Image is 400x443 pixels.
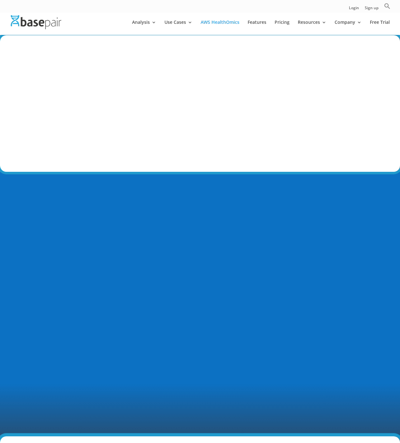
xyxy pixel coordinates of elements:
[164,20,192,35] a: Use Cases
[11,15,61,29] img: Basepair
[349,6,359,13] a: Login
[298,20,326,35] a: Resources
[275,20,290,35] a: Pricing
[201,20,239,35] a: AWS HealthOmics
[370,20,390,35] a: Free Trial
[365,6,378,13] a: Sign up
[384,3,390,9] svg: Search
[384,3,390,13] a: Search Icon Link
[335,20,362,35] a: Company
[248,20,266,35] a: Features
[132,20,156,35] a: Analysis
